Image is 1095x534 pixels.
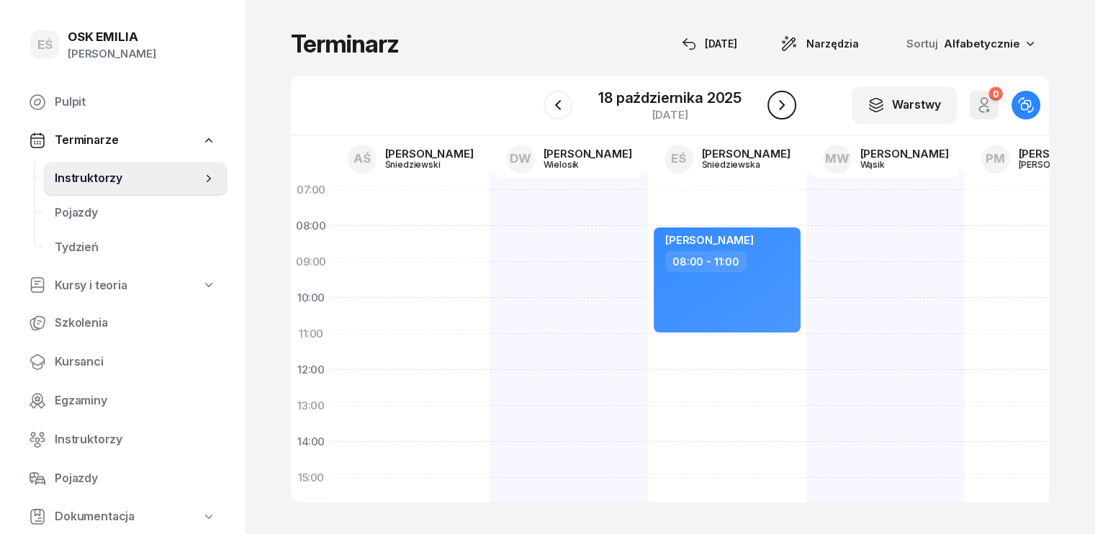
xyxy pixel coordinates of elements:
div: [DATE] [598,109,742,120]
span: DW [510,153,531,165]
div: 08:00 - 11:00 [665,251,747,272]
span: Szkolenia [55,314,216,332]
div: 18 października 2025 [598,91,742,105]
div: 16:00 [291,496,331,532]
div: 15:00 [291,460,331,496]
div: Śniedziewska [702,160,771,169]
a: Instruktorzy [43,161,227,196]
span: Narzędzia [806,35,859,53]
div: Warstwy [868,96,941,114]
span: MW [825,153,850,165]
a: Pojazdy [17,461,227,496]
div: 0 [988,87,1002,101]
div: Wielosik [544,160,613,169]
div: 11:00 [291,316,331,352]
a: Szkolenia [17,306,227,340]
span: Pulpit [55,93,216,112]
span: Alfabetycznie [944,37,1020,50]
a: Kursy i teoria [17,269,227,302]
div: [PERSON_NAME] [544,148,632,159]
a: EŚ[PERSON_NAME]Śniedziewska [653,140,802,178]
span: AŚ [353,153,371,165]
div: [PERSON_NAME] [702,148,790,159]
a: Egzaminy [17,384,227,418]
a: Pulpit [17,85,227,119]
span: Sortuj [906,35,941,53]
a: AŚ[PERSON_NAME]Śniedziewski [336,140,485,178]
div: 13:00 [291,388,331,424]
a: Kursanci [17,345,227,379]
a: Instruktorzy [17,422,227,457]
span: Dokumentacja [55,507,135,526]
span: Tydzień [55,238,216,257]
a: DW[PERSON_NAME]Wielosik [495,140,644,178]
div: [PERSON_NAME] [385,148,474,159]
span: PM [986,153,1005,165]
button: Narzędzia [767,30,872,58]
span: Kursy i teoria [55,276,127,295]
span: Instruktorzy [55,169,202,188]
span: [PERSON_NAME] [665,233,754,247]
button: Sortuj Alfabetycznie [889,29,1049,59]
div: Wąsik [860,160,929,169]
a: Tydzień [43,230,227,265]
h1: Terminarz [291,31,399,57]
a: Pojazdy [43,196,227,230]
span: Instruktorzy [55,430,216,449]
div: 09:00 [291,244,331,280]
span: EŚ [37,39,53,51]
span: EŚ [671,153,686,165]
div: 08:00 [291,208,331,244]
a: Dokumentacja [17,500,227,533]
div: [PERSON_NAME] [860,148,949,159]
button: [DATE] [669,30,750,58]
div: Śniedziewski [385,160,454,169]
div: [DATE] [682,35,737,53]
span: Pojazdy [55,469,216,488]
div: [PERSON_NAME] [68,45,156,63]
div: [PERSON_NAME] [1019,160,1088,169]
div: 12:00 [291,352,331,388]
span: Pojazdy [55,204,216,222]
span: Egzaminy [55,392,216,410]
div: 10:00 [291,280,331,316]
span: Terminarze [55,131,118,150]
div: OSK EMILIA [68,31,156,43]
button: Warstwy [852,86,957,124]
button: 0 [970,91,999,119]
span: Kursanci [55,353,216,371]
div: 07:00 [291,172,331,208]
a: Terminarze [17,124,227,157]
a: MW[PERSON_NAME]Wąsik [811,140,960,178]
div: 14:00 [291,424,331,460]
